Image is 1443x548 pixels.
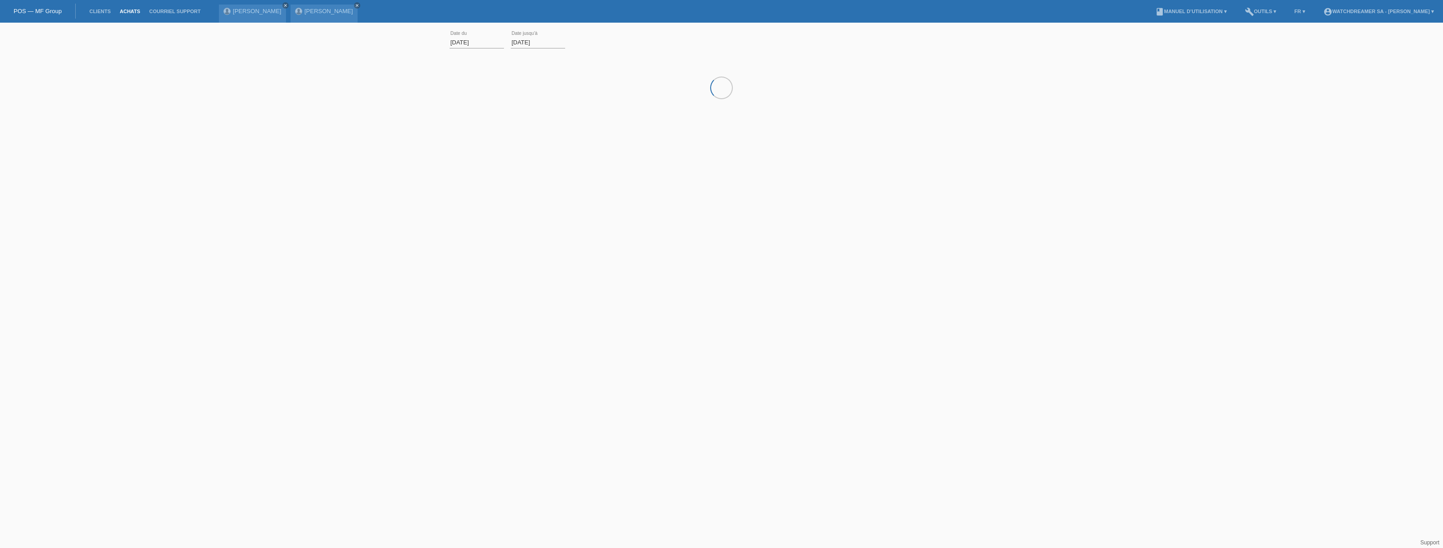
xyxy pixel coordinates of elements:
i: build [1245,7,1254,16]
a: [PERSON_NAME] [305,8,353,14]
a: close [282,2,289,9]
i: book [1155,7,1164,16]
a: FR ▾ [1290,9,1310,14]
a: Achats [115,9,145,14]
a: Courriel Support [145,9,205,14]
a: close [354,2,360,9]
i: account_circle [1323,7,1332,16]
a: buildOutils ▾ [1240,9,1281,14]
a: Support [1420,539,1439,546]
a: [PERSON_NAME] [233,8,281,14]
i: close [355,3,359,8]
a: Clients [85,9,115,14]
i: close [283,3,288,8]
a: account_circleWatchdreamer SA - [PERSON_NAME] ▾ [1319,9,1438,14]
a: POS — MF Group [14,8,62,14]
a: bookManuel d’utilisation ▾ [1151,9,1231,14]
